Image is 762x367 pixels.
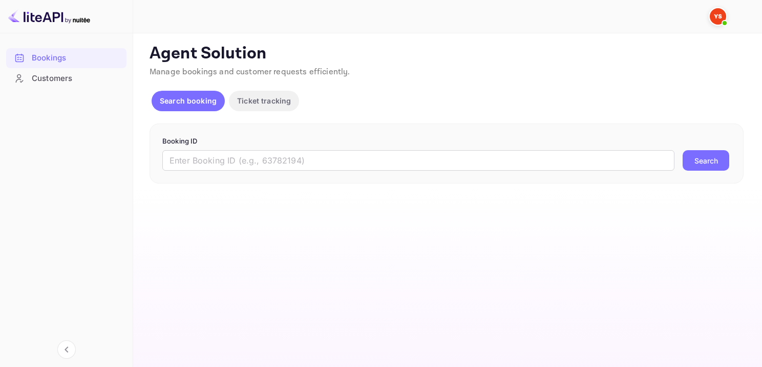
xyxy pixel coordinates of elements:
[6,69,126,88] a: Customers
[6,69,126,89] div: Customers
[160,95,217,106] p: Search booking
[57,340,76,359] button: Collapse navigation
[8,8,90,25] img: LiteAPI logo
[710,8,726,25] img: Yandex Support
[237,95,291,106] p: Ticket tracking
[32,73,121,85] div: Customers
[6,48,126,68] div: Bookings
[150,67,350,77] span: Manage bookings and customer requests efficiently.
[150,44,744,64] p: Agent Solution
[6,48,126,67] a: Bookings
[162,136,731,147] p: Booking ID
[162,150,674,171] input: Enter Booking ID (e.g., 63782194)
[32,52,121,64] div: Bookings
[683,150,729,171] button: Search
